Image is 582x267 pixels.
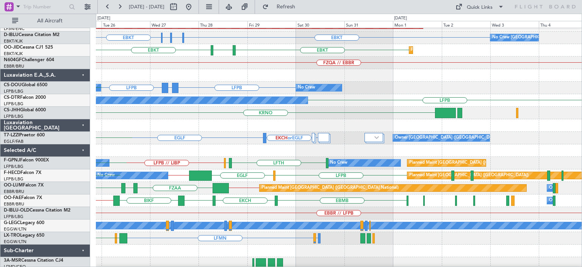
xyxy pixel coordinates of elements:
[4,63,24,69] a: EBBR/BRU
[97,15,110,22] div: [DATE]
[4,33,19,37] span: D-IBLU
[4,95,20,100] span: CS-DTR
[4,26,25,32] a: LFSN/ENC
[23,1,67,13] input: Trip Number
[344,21,393,28] div: Sun 31
[4,233,20,238] span: LX-TRO
[374,136,379,139] img: arrow-gray.svg
[296,21,344,28] div: Sat 30
[4,101,23,107] a: LFPB/LBG
[97,170,115,181] div: No Crew
[4,45,53,50] a: OO-JIDCessna CJ1 525
[4,201,24,207] a: EBBR/BRU
[247,21,296,28] div: Fri 29
[4,88,23,94] a: LFPB/LBG
[4,158,49,163] a: F-GPNJFalcon 900EX
[4,221,44,225] a: G-LEGCLegacy 600
[490,21,539,28] div: Wed 3
[4,164,23,169] a: LFPB/LBG
[4,38,23,44] a: EBKT/KJK
[4,176,23,182] a: LFPB/LBG
[4,258,21,263] span: 3A-MSR
[4,214,23,220] a: LFPB/LBG
[4,108,46,112] a: CS-JHHGlobal 6000
[4,183,44,188] a: OO-LUMFalcon 7X
[4,58,54,62] a: N604GFChallenger 604
[4,208,30,213] span: D-IBLU-OLD
[4,239,27,245] a: EGGW/LTN
[452,1,508,13] button: Quick Links
[467,4,493,11] div: Quick Links
[199,21,247,28] div: Thu 28
[8,15,82,27] button: All Aircraft
[4,133,19,137] span: T7-LZZI
[4,108,20,112] span: CS-JHH
[4,83,47,87] a: CS-DOUGlobal 6500
[102,21,150,28] div: Tue 26
[4,95,46,100] a: CS-DTRFalcon 2000
[411,44,499,56] div: Planned Maint Kortrijk-[GEOGRAPHIC_DATA]
[150,21,199,28] div: Wed 27
[4,189,24,194] a: EBBR/BRU
[4,258,63,263] a: 3A-MSRCessna Citation CJ4
[270,4,302,9] span: Refresh
[129,3,164,10] span: [DATE] - [DATE]
[4,139,23,144] a: EGLF/FAB
[4,58,22,62] span: N604GF
[330,157,347,169] div: No Crew
[4,171,41,175] a: F-HECDFalcon 7X
[393,21,441,28] div: Mon 1
[259,1,304,13] button: Refresh
[409,157,529,169] div: Planned Maint [GEOGRAPHIC_DATA] ([GEOGRAPHIC_DATA])
[4,196,42,200] a: OO-FAEFalcon 7X
[442,21,490,28] div: Tue 2
[395,132,499,144] div: Owner [GEOGRAPHIC_DATA] ([GEOGRAPHIC_DATA])
[4,196,21,200] span: OO-FAE
[20,18,80,24] span: All Aircraft
[261,182,399,194] div: Planned Maint [GEOGRAPHIC_DATA] ([GEOGRAPHIC_DATA] National)
[4,233,44,238] a: LX-TROLegacy 650
[4,45,20,50] span: OO-JID
[4,221,20,225] span: G-LEGC
[394,15,407,22] div: [DATE]
[4,208,70,213] a: D-IBLU-OLDCessna Citation M2
[4,226,27,232] a: EGGW/LTN
[4,183,23,188] span: OO-LUM
[4,114,23,119] a: LFPB/LBG
[4,133,45,137] a: T7-LZZIPraetor 600
[4,171,20,175] span: F-HECD
[4,158,20,163] span: F-GPNJ
[409,170,529,181] div: Planned Maint [GEOGRAPHIC_DATA] ([GEOGRAPHIC_DATA])
[298,82,315,93] div: No Crew
[4,51,23,57] a: EBKT/KJK
[4,83,22,87] span: CS-DOU
[4,33,59,37] a: D-IBLUCessna Citation M2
